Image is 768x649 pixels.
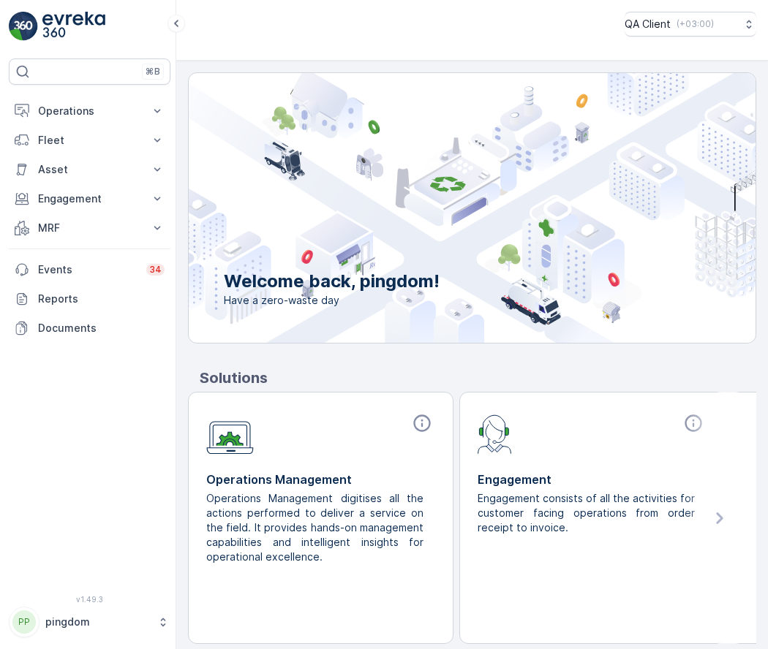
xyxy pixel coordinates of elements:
[200,367,756,389] p: Solutions
[38,133,141,148] p: Fleet
[38,292,165,306] p: Reports
[9,184,170,213] button: Engagement
[478,471,707,488] p: Engagement
[12,610,36,634] div: PP
[9,595,170,604] span: v 1.49.3
[38,191,141,206] p: Engagement
[38,321,165,335] p: Documents
[206,471,435,488] p: Operations Management
[206,491,423,564] p: Operations Management digitises all the actions performed to deliver a service on the field. It p...
[625,17,671,31] p: QA Client
[625,12,756,37] button: QA Client(+03:00)
[42,12,105,41] img: logo_light-DOdMpM7g.png
[123,73,756,343] img: city illustration
[45,615,150,629] p: pingdom
[149,264,162,276] p: 34
[9,126,170,155] button: Fleet
[224,270,440,293] p: Welcome back, pingdom!
[38,221,141,235] p: MRF
[9,213,170,243] button: MRF
[38,104,141,118] p: Operations
[677,18,714,30] p: ( +03:00 )
[9,12,38,41] img: logo
[478,491,695,535] p: Engagement consists of all the activities for customer facing operations from order receipt to in...
[9,255,170,284] a: Events34
[206,413,254,455] img: module-icon
[38,262,138,277] p: Events
[9,284,170,314] a: Reports
[478,413,512,454] img: module-icon
[224,293,440,308] span: Have a zero-waste day
[9,607,170,637] button: PPpingdom
[9,314,170,343] a: Documents
[9,96,170,126] button: Operations
[146,66,160,77] p: ⌘B
[9,155,170,184] button: Asset
[38,162,141,177] p: Asset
